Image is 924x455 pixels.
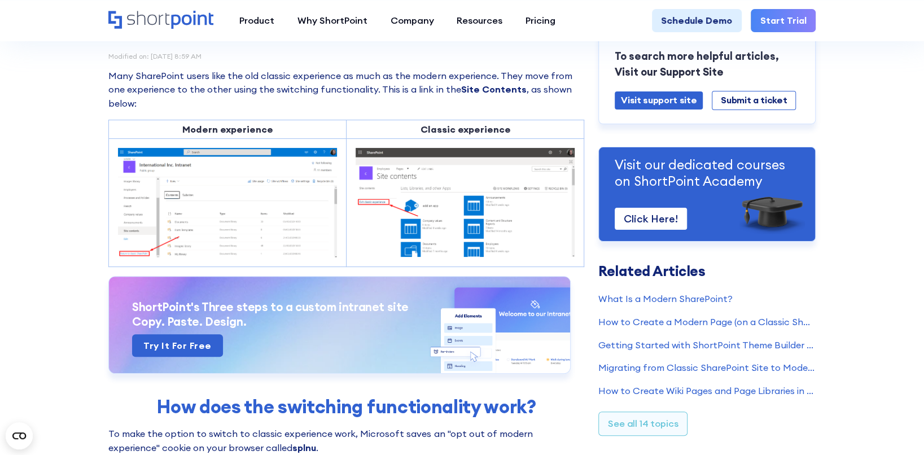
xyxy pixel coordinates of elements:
h1: Cannot See Exit Classic Experience or Return to Classic SharePoint Links? [135,1,558,44]
a: Company [379,9,445,32]
div: Modified on: [DATE] 8:59 AM [108,53,584,60]
button: Open CMP widget [6,422,33,449]
div: Product [239,14,274,28]
iframe: Chat Widget [868,401,924,455]
strong: Classic experience [420,124,510,135]
a: Submit a ticket [712,91,796,110]
a: Start Trial [751,9,816,32]
a: See all 14 topics [598,412,687,436]
a: Schedule Demo [652,9,742,32]
a: Home [108,11,216,30]
a: Pricing [514,9,567,32]
a: How to Create Wiki Pages and Page Libraries in SharePoint [598,384,816,399]
a: Visit support site [615,92,703,110]
strong: Modern experience [182,124,273,135]
p: Many SharePoint users like the old classic experience as much as the modern experience. They move... [108,69,584,111]
a: Try it for free [132,334,223,357]
a: What Is a Modern SharePoint? [598,292,816,306]
a: Resources [445,9,514,32]
a: Product [227,9,286,32]
div: Company [390,14,433,28]
a: Migrating from Classic SharePoint Site to Modern SharePoint Site (SharePoint Online) [598,361,816,375]
h2: How does the switching functionality work? [135,396,558,418]
p: Visit our dedicated courses on ShortPoint Academy [615,156,799,190]
div: Why ShortPoint [297,14,367,28]
a: Getting Started with ShortPoint Theme Builder - Classic SharePoint Sites (Part 1) [598,338,816,352]
strong: Site Contents [461,84,526,95]
a: How to Create a Modern Page (on a Classic SharePoint Site) [598,315,816,329]
p: To search more helpful articles, Visit our Support Site [615,49,799,80]
a: Click Here! [615,208,687,230]
div: Pricing [526,14,555,28]
a: Why ShortPoint [286,9,379,32]
h3: ShortPoint's Three steps to a custom intranet site Copy. Paste. Design. [132,300,547,330]
div: Resources [457,14,502,28]
strong: splnu [292,442,316,453]
h3: Related Articles [598,264,816,278]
